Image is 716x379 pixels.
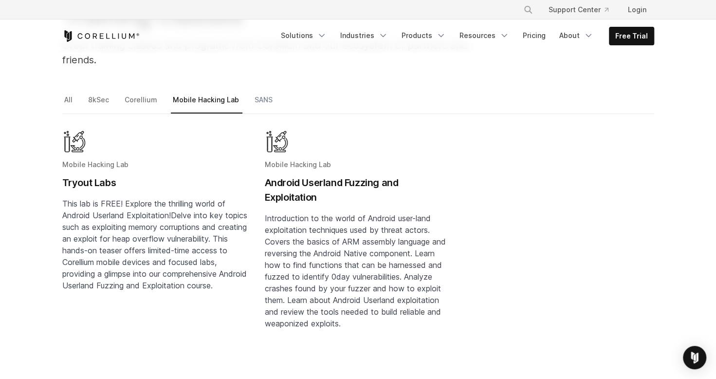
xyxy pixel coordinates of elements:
[517,27,551,44] a: Pricing
[62,199,225,220] span: This lab is FREE! Explore the thrilling world of Android Userland Exploitation!
[265,130,289,154] img: Mobile Hacking Lab - Graphic Only
[171,94,242,114] a: Mobile Hacking Lab
[609,27,654,45] a: Free Trial
[253,94,276,114] a: SANS
[265,130,452,372] a: Blog post summary: Android Userland Fuzzing and Exploitation
[620,1,654,19] a: Login
[454,27,515,44] a: Resources
[123,94,161,114] a: Corellium
[265,160,331,169] span: Mobile Hacking Lab
[519,1,537,19] button: Search
[265,175,452,205] h2: Android Userland Fuzzing and Exploitation
[275,27,654,45] div: Navigation Menu
[62,38,500,67] p: Great training classes and programs from Corellium and our ecosystem of partners and friends.
[62,175,249,190] h2: Tryout Labs
[62,94,76,114] a: All
[683,346,706,369] div: Open Intercom Messenger
[62,210,247,290] span: Delve into key topics such as exploiting memory corruptions and creating an exploit for heap over...
[541,1,616,19] a: Support Center
[62,130,249,372] a: Blog post summary: Tryout Labs
[62,160,129,169] span: Mobile Hacking Lab
[265,213,446,328] span: Introduction to the world of Android user-land exploitation techniques used by threat actors. Cov...
[396,27,452,44] a: Products
[512,1,654,19] div: Navigation Menu
[62,130,87,154] img: Mobile Hacking Lab - Graphic Only
[275,27,332,44] a: Solutions
[334,27,394,44] a: Industries
[62,30,140,42] a: Corellium Home
[86,94,112,114] a: 8kSec
[553,27,599,44] a: About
